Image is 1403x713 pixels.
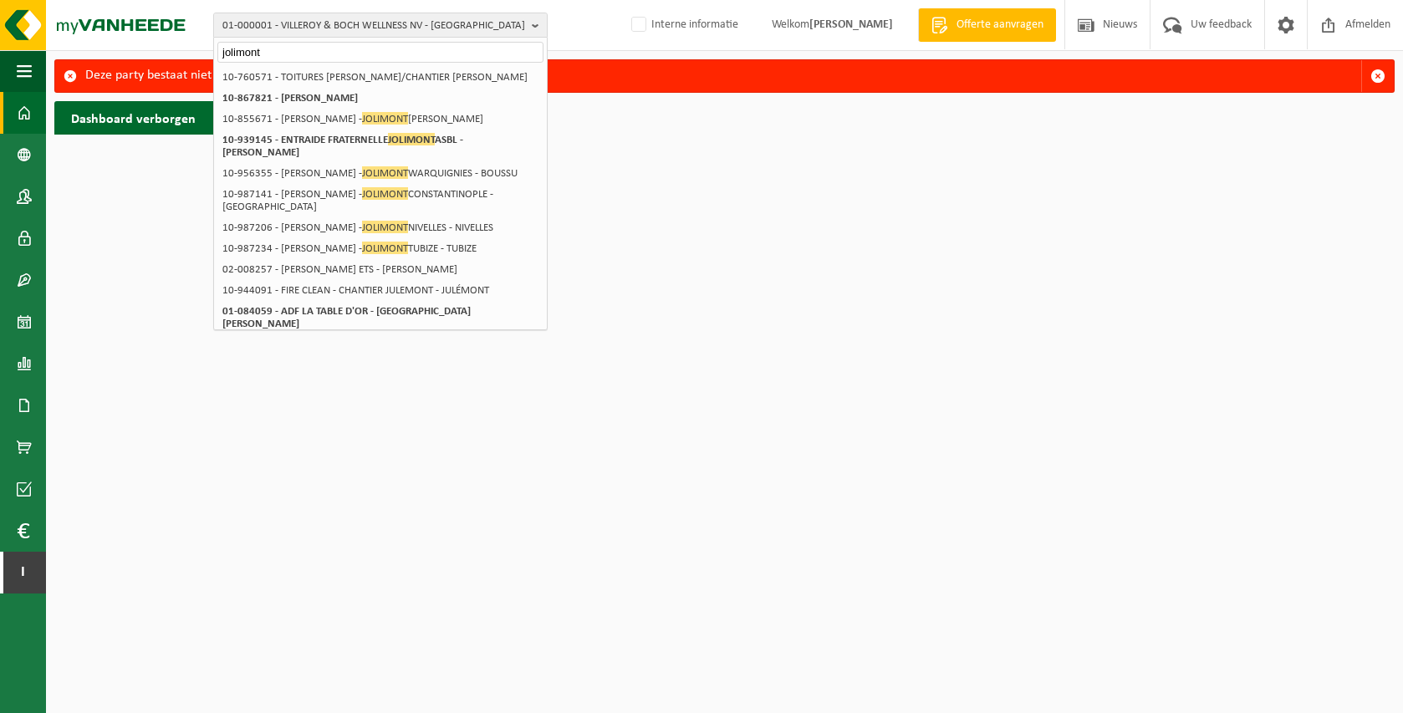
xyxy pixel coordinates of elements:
span: Offerte aanvragen [952,17,1048,33]
li: 10-760571 - TOITURES [PERSON_NAME]/CHANTIER [PERSON_NAME] [217,67,543,88]
span: I [17,552,29,593]
div: Deze party bestaat niet [85,60,1361,92]
li: 10-987141 - [PERSON_NAME] - CONSTANTINOPLE - [GEOGRAPHIC_DATA] [217,184,543,217]
span: JOLIMONT [362,166,408,179]
span: JOLIMONT [388,133,435,145]
span: JOLIMONT [362,221,408,233]
strong: [PERSON_NAME] [809,18,893,31]
li: 10-987206 - [PERSON_NAME] - NIVELLES - NIVELLES [217,217,543,238]
button: 01-000001 - VILLEROY & BOCH WELLNESS NV - [GEOGRAPHIC_DATA] [213,13,548,38]
li: 10-855671 - [PERSON_NAME] - [PERSON_NAME] [217,109,543,130]
a: Offerte aanvragen [918,8,1056,42]
span: JOLIMONT [362,112,408,125]
strong: 01-084059 - ADF LA TABLE D'OR - [GEOGRAPHIC_DATA][PERSON_NAME] [222,306,471,329]
li: 10-944091 - FIRE CLEAN - CHANTIER JULEMONT - JULÉMONT [217,280,543,301]
li: 10-956355 - [PERSON_NAME] - WARQUIGNIES - BOUSSU [217,163,543,184]
span: 01-000001 - VILLEROY & BOCH WELLNESS NV - [GEOGRAPHIC_DATA] [222,13,525,38]
h2: Dashboard verborgen [54,101,212,134]
li: 10-987234 - [PERSON_NAME] - TUBIZE - TUBIZE [217,238,543,259]
input: Zoeken naar gekoppelde vestigingen [217,42,543,63]
li: 02-008257 - [PERSON_NAME] ETS - [PERSON_NAME] [217,259,543,280]
label: Interne informatie [628,13,738,38]
span: JOLIMONT [362,242,408,254]
strong: 10-867821 - [PERSON_NAME] [222,93,358,104]
span: JOLIMONT [362,187,408,200]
